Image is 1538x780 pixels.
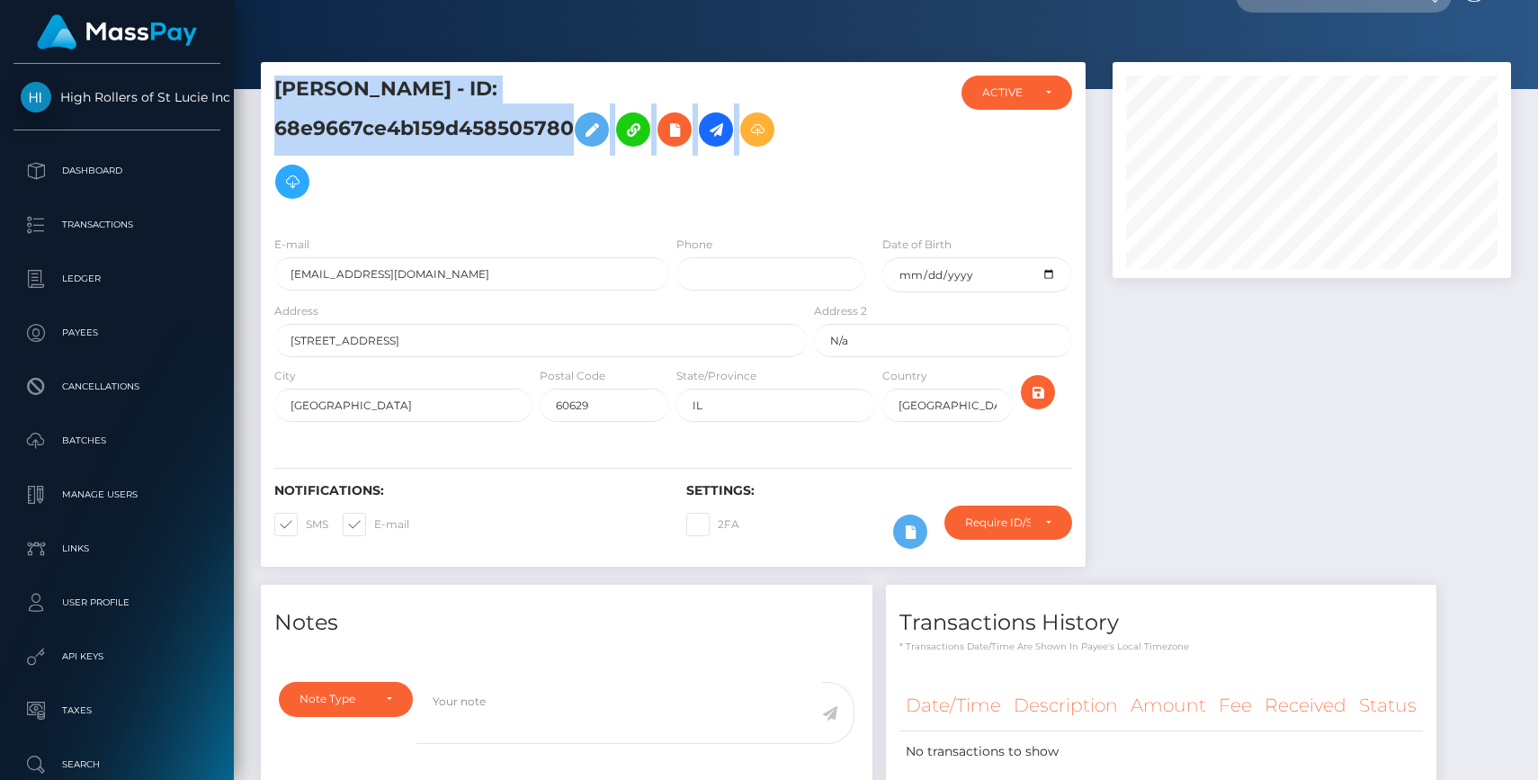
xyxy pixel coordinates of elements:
[944,506,1072,540] button: Require ID/Selfie Verification
[899,731,1423,772] td: No transactions to show
[13,256,220,301] a: Ledger
[1258,681,1353,731] th: Received
[982,85,1031,100] div: ACTIVE
[13,202,220,247] a: Transactions
[699,112,733,147] a: Initiate Payout
[899,640,1423,653] p: * Transactions date/time are shown in payee's local timezone
[1212,681,1258,731] th: Fee
[965,516,1031,530] div: Require ID/Selfie Verification
[13,580,220,625] a: User Profile
[961,76,1072,110] button: ACTIVE
[21,157,213,184] p: Dashboard
[274,237,309,253] label: E-mail
[13,310,220,355] a: Payees
[676,368,756,384] label: State/Province
[686,483,1071,498] h6: Settings:
[814,303,867,319] label: Address 2
[21,589,213,616] p: User Profile
[21,643,213,670] p: API Keys
[1007,681,1124,731] th: Description
[540,368,605,384] label: Postal Code
[899,681,1007,731] th: Date/Time
[13,688,220,733] a: Taxes
[274,303,318,319] label: Address
[21,751,213,778] p: Search
[676,237,712,253] label: Phone
[21,697,213,724] p: Taxes
[300,692,371,706] div: Note Type
[882,237,952,253] label: Date of Birth
[13,526,220,571] a: Links
[21,481,213,508] p: Manage Users
[13,89,220,105] span: High Rollers of St Lucie Inc
[882,368,927,384] label: Country
[274,483,659,498] h6: Notifications:
[279,682,413,716] button: Note Type
[343,513,409,536] label: E-mail
[686,513,739,536] label: 2FA
[13,472,220,517] a: Manage Users
[13,364,220,409] a: Cancellations
[13,148,220,193] a: Dashboard
[274,76,797,208] h5: [PERSON_NAME] - ID: 68e9667ce4b159d458505780
[21,535,213,562] p: Links
[21,373,213,400] p: Cancellations
[274,513,328,536] label: SMS
[13,634,220,679] a: API Keys
[21,319,213,346] p: Payees
[21,427,213,454] p: Batches
[1124,681,1212,731] th: Amount
[13,418,220,463] a: Batches
[274,368,296,384] label: City
[37,14,197,49] img: MassPay Logo
[21,265,213,292] p: Ledger
[274,607,859,639] h4: Notes
[21,82,51,112] img: High Rollers of St Lucie Inc
[1353,681,1423,731] th: Status
[899,607,1423,639] h4: Transactions History
[21,211,213,238] p: Transactions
